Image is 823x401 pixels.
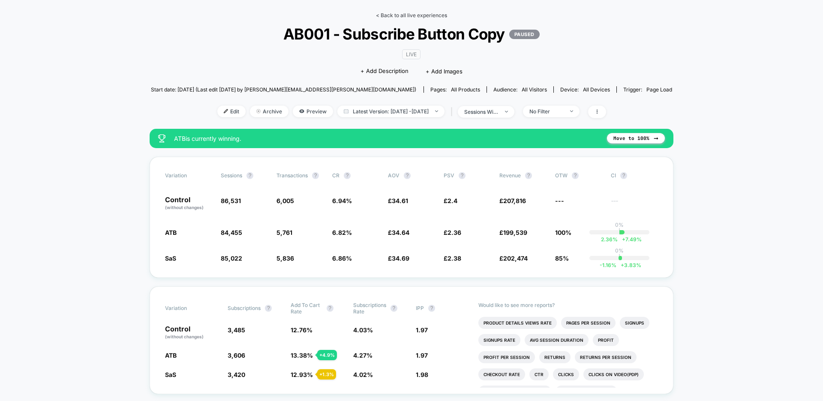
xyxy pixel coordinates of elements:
button: ? [525,172,532,179]
img: end [256,109,261,113]
span: 3,420 [228,371,245,378]
span: AB001 - Subscribe Button Copy [177,25,646,43]
li: Clicks [553,368,579,380]
p: 0% [615,247,624,254]
span: 5,761 [276,229,292,236]
span: £ [388,197,408,204]
button: ? [246,172,253,179]
p: Would like to see more reports? [478,302,658,308]
span: £ [388,229,409,236]
span: 2.4 [448,197,457,204]
p: Control [165,325,219,340]
span: £ [499,229,527,236]
button: ? [265,305,272,312]
li: Clicks On Video(pdp) Rate [478,386,551,398]
img: end [435,110,438,112]
span: SaS [165,255,176,262]
span: Device: [553,86,616,93]
img: end [570,110,573,112]
span: 6.82 % [332,229,352,236]
div: Audience: [493,86,547,93]
img: calendar [344,109,348,113]
span: Sessions [221,172,242,179]
button: ? [459,172,466,179]
span: + [622,236,625,243]
span: (without changes) [165,205,204,210]
button: ? [312,172,319,179]
span: £ [444,255,461,262]
li: Ctr [529,368,549,380]
img: edit [224,109,228,113]
span: Variation [165,172,212,179]
span: Archive [250,106,288,117]
span: 34.64 [392,229,409,236]
button: ? [620,172,627,179]
span: ATB [165,229,177,236]
span: Add To Cart Rate [291,302,322,315]
span: 34.69 [392,255,409,262]
p: Control [165,196,212,211]
span: --- [611,198,658,211]
img: success_star [158,134,165,143]
span: LIVE [402,49,421,59]
span: 3,485 [228,326,245,334]
span: + Add Description [360,67,408,76]
span: 34.61 [392,197,408,204]
span: £ [444,197,457,204]
span: 85% [555,255,569,262]
span: 85,022 [221,255,242,262]
span: 3,606 [228,352,245,359]
span: £ [388,255,409,262]
span: 6.86 % [332,255,352,262]
div: + 4.9 % [317,350,337,360]
button: ? [327,305,333,312]
span: Subscriptions Rate [353,302,386,315]
span: 12.93 % [291,371,313,378]
span: --- [555,197,564,204]
span: 5,836 [276,255,294,262]
span: CR [332,172,339,179]
div: Trigger: [623,86,672,93]
p: | [619,228,620,234]
span: + [621,262,624,268]
span: 2.36 % [601,236,618,243]
button: ? [404,172,411,179]
span: £ [499,255,528,262]
span: CI [611,172,658,179]
li: Profit [593,334,619,346]
button: ? [428,305,435,312]
div: sessions with impression [464,109,499,115]
span: OTW [555,172,602,179]
button: ? [344,172,351,179]
span: PSV [444,172,454,179]
li: Avg Session Duration [525,334,589,346]
span: Variation [165,302,212,315]
span: All Visitors [522,86,547,93]
span: 84,455 [221,229,242,236]
span: 202,474 [503,255,528,262]
span: Start date: [DATE] (Last edit [DATE] by [PERSON_NAME][EMAIL_ADDRESS][PERSON_NAME][DOMAIN_NAME]) [151,86,416,93]
span: ATB [165,352,177,359]
p: 0% [615,222,624,228]
span: 86,531 [221,197,241,204]
span: 1.98 [416,371,428,378]
span: 1.97 [416,352,428,359]
span: AOV [388,172,399,179]
li: Checkout Rate [478,368,525,380]
span: IPP [416,305,424,311]
button: ? [572,172,579,179]
span: all products [451,86,480,93]
div: No Filter [529,108,564,115]
button: ? [390,305,397,312]
span: 13.38 % [291,352,313,359]
li: Signups [620,317,649,329]
span: SaS [165,371,176,378]
span: | [449,106,458,118]
span: Subscriptions [228,305,261,311]
span: Preview [293,106,333,117]
span: + Add Images [426,68,463,75]
span: 4.03 % [353,326,373,334]
span: £ [444,229,461,236]
span: Latest Version: [DATE] - [DATE] [337,106,445,117]
li: Returns [539,351,571,363]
